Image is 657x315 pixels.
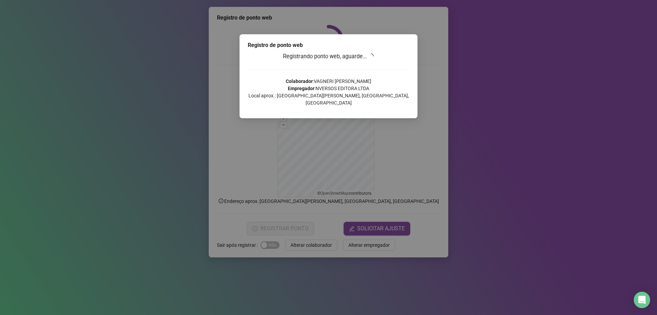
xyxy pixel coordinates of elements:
span: loading [367,52,375,60]
strong: Colaborador [286,78,313,84]
strong: Empregador [288,86,314,91]
div: Open Intercom Messenger [634,292,650,308]
div: Registro de ponto web [248,41,409,49]
p: : VAGNERI [PERSON_NAME] : NVERSOS EDITORA LTDA Local aprox.: [GEOGRAPHIC_DATA][PERSON_NAME], [GEO... [248,78,409,107]
h3: Registrando ponto web, aguarde... [248,52,409,61]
